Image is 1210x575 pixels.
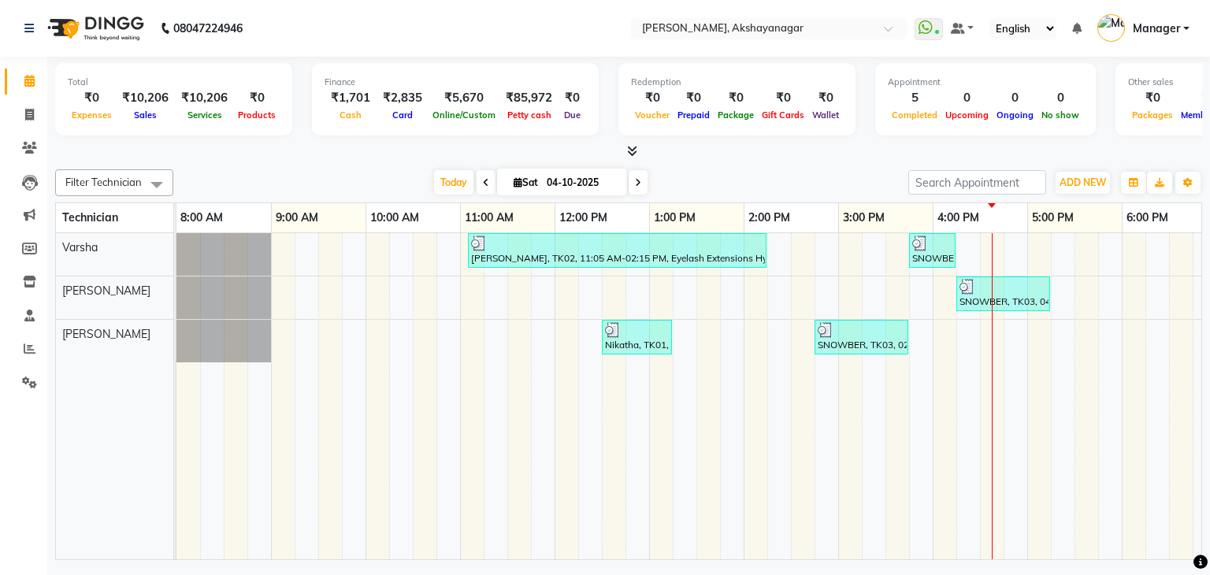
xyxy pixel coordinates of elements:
span: [PERSON_NAME] [62,284,150,298]
a: 8:00 AM [176,206,227,229]
input: Search Appointment [908,170,1046,195]
a: 11:00 AM [461,206,518,229]
div: 0 [941,89,993,107]
span: Packages [1128,109,1177,121]
a: 1:00 PM [650,206,700,229]
span: Products [234,109,280,121]
span: Completed [888,109,941,121]
img: logo [40,6,148,50]
div: 0 [993,89,1037,107]
div: Appointment [888,76,1083,89]
span: Filter Technician [65,176,142,188]
span: Petty cash [503,109,555,121]
span: Cash [336,109,366,121]
div: Finance [325,76,586,89]
div: ₹85,972 [499,89,559,107]
div: ₹0 [631,89,674,107]
span: Prepaid [674,109,714,121]
span: Package [714,109,758,121]
div: Nikatha, TK01, 12:30 PM-01:15 PM, Nail Art Glitter Per Finger-Hand,Nail Art 3d Art-Hand [603,322,670,352]
a: 4:00 PM [933,206,983,229]
span: Manager [1133,20,1180,37]
span: Services [184,109,226,121]
div: ₹10,206 [175,89,234,107]
div: ₹5,670 [429,89,499,107]
span: Sat [510,176,542,188]
div: ₹0 [559,89,586,107]
div: ₹0 [714,89,758,107]
div: ₹0 [234,89,280,107]
button: ADD NEW [1056,172,1110,194]
span: Varsha [62,240,98,254]
span: No show [1037,109,1083,121]
a: 3:00 PM [839,206,889,229]
a: 12:00 PM [555,206,611,229]
div: Total [68,76,280,89]
div: ₹10,206 [116,89,175,107]
span: Voucher [631,109,674,121]
span: Card [388,109,417,121]
div: 5 [888,89,941,107]
div: Redemption [631,76,843,89]
img: Manager [1097,14,1125,42]
span: Upcoming [941,109,993,121]
span: Gift Cards [758,109,808,121]
span: Sales [130,109,161,121]
a: 10:00 AM [366,206,423,229]
span: Online/Custom [429,109,499,121]
span: Wallet [808,109,843,121]
span: Today [434,170,473,195]
span: Ongoing [993,109,1037,121]
div: SNOWBER, TK03, 02:45 PM-03:45 PM, Overlays Acrylic-Hand [816,322,907,352]
span: ADD NEW [1060,176,1106,188]
div: ₹0 [68,89,116,107]
a: 9:00 AM [272,206,322,229]
div: ₹0 [758,89,808,107]
div: [PERSON_NAME], TK02, 11:05 AM-02:15 PM, Eyelash Extensions Hybrid-Both,Nail Extensions Gel-Hand,P... [470,236,765,265]
span: Due [560,109,585,121]
a: 2:00 PM [744,206,794,229]
span: [PERSON_NAME] [62,327,150,341]
div: ₹0 [674,89,714,107]
div: ₹0 [1128,89,1177,107]
div: SNOWBER, TK03, 03:45 PM-04:15 PM, Permanent Nail Paint Solid Color-Hand [911,236,954,265]
a: 5:00 PM [1028,206,1078,229]
span: Expenses [68,109,116,121]
div: ₹2,835 [377,89,429,107]
div: ₹1,701 [325,89,377,107]
span: Technician [62,210,118,224]
div: ₹0 [808,89,843,107]
input: 2025-10-04 [542,171,621,195]
div: SNOWBER, TK03, 04:15 PM-05:15 PM, Restoration Removal of Nail Paint-Hand,Pedicure CafÃ© H & F Ped... [958,279,1049,309]
a: 6:00 PM [1123,206,1172,229]
b: 08047224946 [173,6,243,50]
div: 0 [1037,89,1083,107]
